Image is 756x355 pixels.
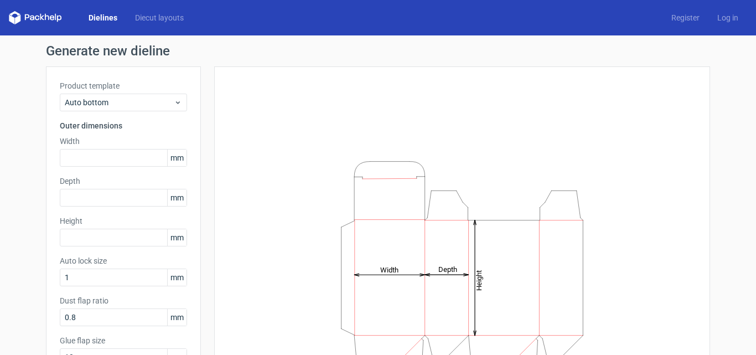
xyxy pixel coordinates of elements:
a: Register [662,12,708,23]
h1: Generate new dieline [46,44,710,58]
a: Dielines [80,12,126,23]
tspan: Width [380,265,398,274]
label: Width [60,136,187,147]
span: mm [167,229,187,246]
a: Diecut layouts [126,12,193,23]
label: Dust flap ratio [60,295,187,306]
label: Height [60,215,187,227]
span: mm [167,269,187,286]
a: Log in [708,12,747,23]
label: Glue flap size [60,335,187,346]
span: mm [167,150,187,166]
h3: Outer dimensions [60,120,187,131]
label: Product template [60,80,187,91]
label: Auto lock size [60,255,187,266]
tspan: Depth [438,265,457,274]
tspan: Height [475,270,483,290]
span: mm [167,309,187,326]
span: mm [167,189,187,206]
span: Auto bottom [65,97,174,108]
label: Depth [60,176,187,187]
